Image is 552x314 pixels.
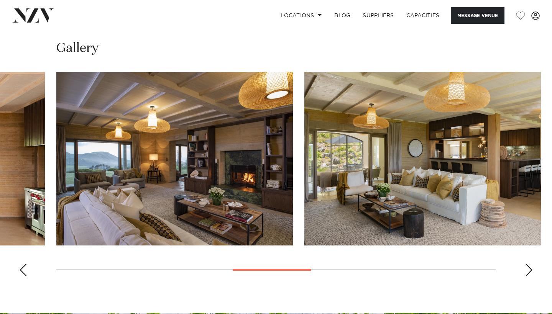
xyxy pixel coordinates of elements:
h2: Gallery [56,40,99,57]
a: BLOG [328,7,356,24]
swiper-slide: 5 / 10 [56,72,293,245]
button: Message Venue [451,7,504,24]
img: nzv-logo.png [12,8,54,22]
a: SUPPLIERS [356,7,400,24]
swiper-slide: 6 / 10 [304,72,541,245]
a: Locations [274,7,328,24]
a: Capacities [400,7,446,24]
